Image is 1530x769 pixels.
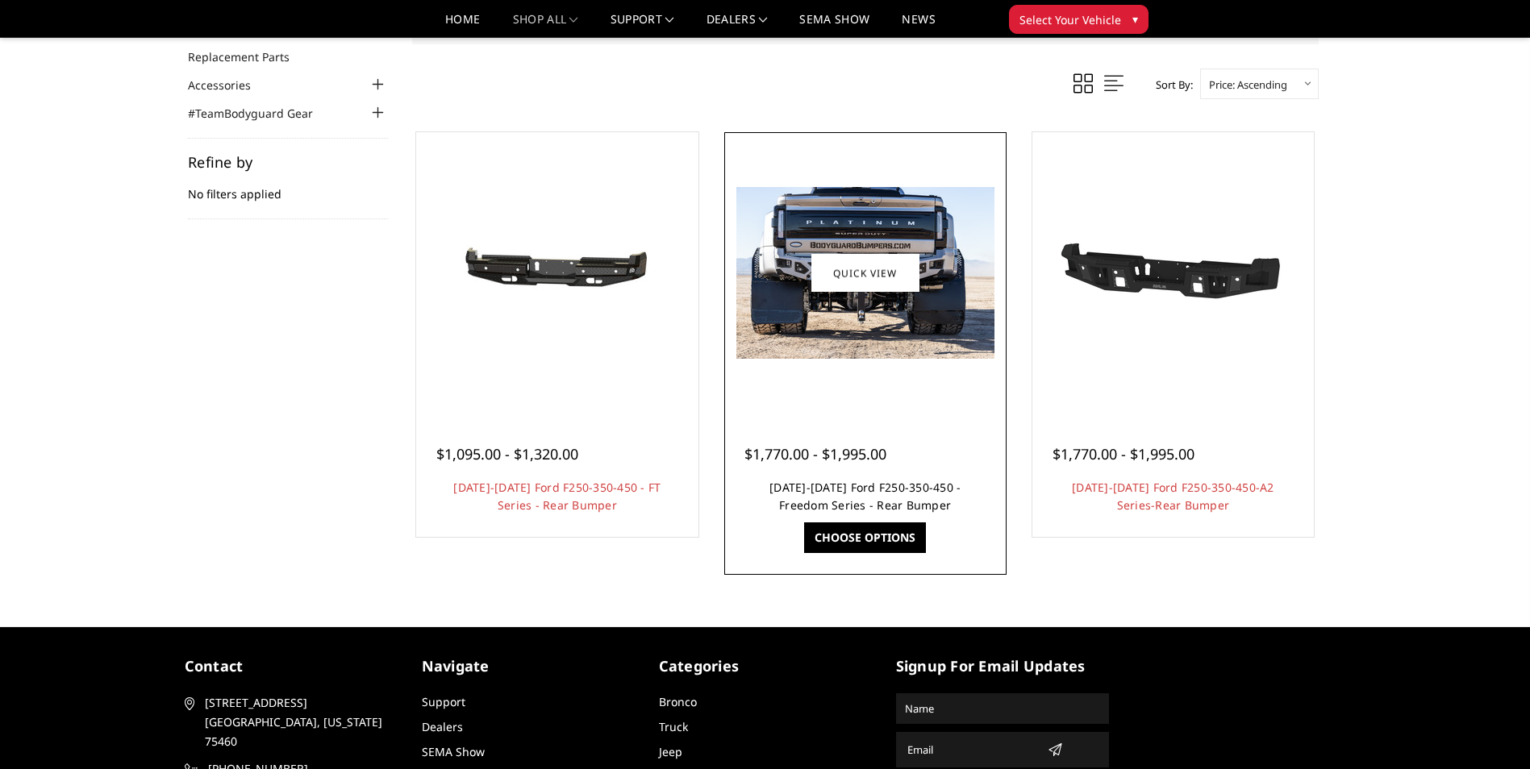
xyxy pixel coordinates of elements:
[453,480,661,513] a: [DATE]-[DATE] Ford F250-350-450 - FT Series - Rear Bumper
[901,737,1041,763] input: Email
[188,77,271,94] a: Accessories
[436,444,578,463] span: $1,095.00 - $1,320.00
[799,14,869,37] a: SEMA Show
[1036,136,1311,410] a: 2023-2025 Ford F250-350-450-A2 Series-Rear Bumper 2023-2025 Ford F250-350-450-A2 Series-Rear Bumper
[896,655,1109,677] h5: signup for email updates
[188,155,388,169] h5: Refine by
[422,719,463,734] a: Dealers
[420,136,694,410] a: 2023-2025 Ford F250-350-450 - FT Series - Rear Bumper
[188,48,310,65] a: Replacement Parts
[659,719,688,734] a: Truck
[188,105,333,122] a: #TeamBodyguard Gear
[1147,73,1193,97] label: Sort By:
[188,155,388,219] div: No filters applied
[1044,201,1302,346] img: 2023-2025 Ford F250-350-450-A2 Series-Rear Bumper
[445,14,480,37] a: Home
[736,187,994,359] img: 2023-2025 Ford F250-350-450 - Freedom Series - Rear Bumper
[205,693,392,751] span: [STREET_ADDRESS] [GEOGRAPHIC_DATA], [US_STATE] 75460
[659,744,682,759] a: Jeep
[659,694,697,709] a: Bronco
[422,744,485,759] a: SEMA Show
[1053,444,1194,463] span: $1,770.00 - $1,995.00
[1072,480,1274,513] a: [DATE]-[DATE] Ford F250-350-450-A2 Series-Rear Bumper
[1132,10,1138,27] span: ▾
[422,655,635,677] h5: Navigate
[902,14,935,37] a: News
[769,480,961,513] a: [DATE]-[DATE] Ford F250-350-450 - Freedom Series - Rear Bumper
[428,212,686,335] img: 2023-2025 Ford F250-350-450 - FT Series - Rear Bumper
[1009,5,1149,34] button: Select Your Vehicle
[811,254,919,292] a: Quick view
[185,655,398,677] h5: contact
[611,14,674,37] a: Support
[728,136,1003,410] a: 2023-2025 Ford F250-350-450 - Freedom Series - Rear Bumper 2023-2025 Ford F250-350-450 - Freedom ...
[1019,11,1121,28] span: Select Your Vehicle
[744,444,886,463] span: $1,770.00 - $1,995.00
[804,522,926,553] a: Choose Options
[898,696,1107,721] input: Name
[659,655,872,677] h5: Categories
[422,694,465,709] a: Support
[707,14,768,37] a: Dealers
[513,14,578,37] a: shop all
